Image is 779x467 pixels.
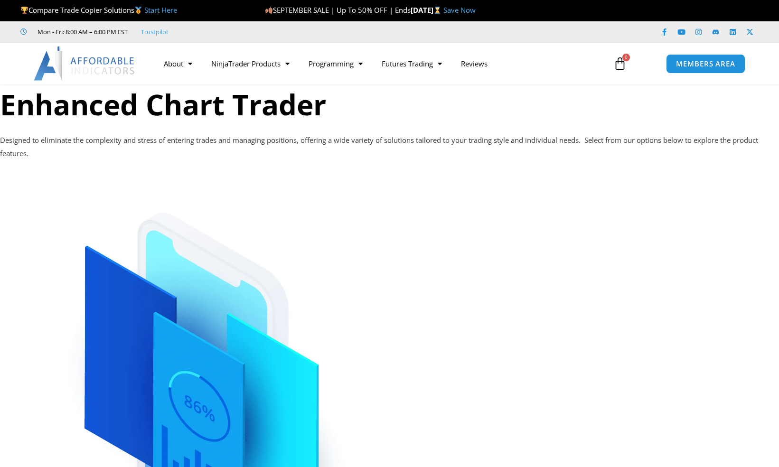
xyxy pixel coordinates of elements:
img: 🏆 [21,7,28,14]
a: 0 [599,50,641,77]
nav: Menu [154,53,602,75]
a: Start Here [144,5,177,15]
a: NinjaTrader Products [202,53,299,75]
a: About [154,53,202,75]
a: Save Now [443,5,476,15]
img: LogoAI | Affordable Indicators – NinjaTrader [34,47,136,81]
img: 🍂 [265,7,272,14]
a: Futures Trading [372,53,451,75]
a: Programming [299,53,372,75]
a: Trustpilot [141,26,169,37]
span: SEPTEMBER SALE | Up To 50% OFF | Ends [265,5,411,15]
span: MEMBERS AREA [676,60,735,67]
img: 🥇 [135,7,142,14]
span: Compare Trade Copier Solutions [20,5,177,15]
a: Reviews [451,53,497,75]
span: Mon - Fri: 8:00 AM – 6:00 PM EST [35,26,128,37]
strong: [DATE] [411,5,443,15]
span: 0 [622,54,630,61]
a: MEMBERS AREA [666,54,745,74]
img: ⌛ [434,7,441,14]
